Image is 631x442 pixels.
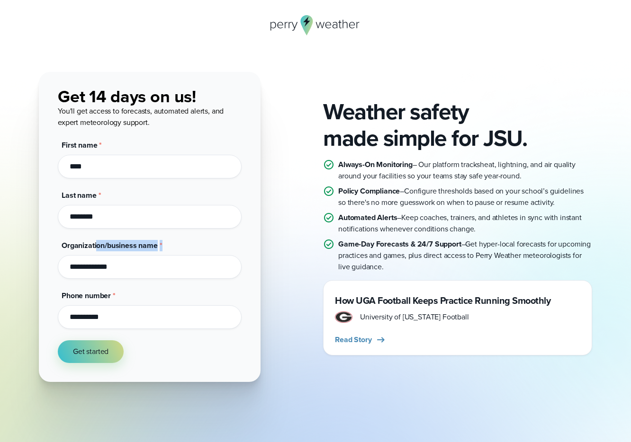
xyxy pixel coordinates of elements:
[323,280,592,355] a: How UGA Football Keeps Practice Running Smoothly University of [US_STATE] Football Read Story
[360,311,469,323] span: University of [US_STATE] Football
[335,334,371,345] span: Read Story
[338,159,592,182] p: – Our platform tracks
[338,212,592,235] p: –
[58,340,124,363] button: Get started
[58,106,224,128] span: You'll get access to forecasts, automated alerts, and expert meteorology support.
[338,239,461,249] b: Game-Day Forecasts & 24/7 Support
[62,140,97,150] span: First name
[58,84,196,109] span: Get 14 days on us!
[338,186,592,208] p: –
[338,159,576,181] span: heat, lightning, and air quality around your facilities so your teams stay safe year-round.
[338,186,400,196] strong: Policy Compliance
[338,239,591,272] span: Get hyper-local forecasts for upcoming practices and games, plus direct access to Perry Weather m...
[338,239,592,273] p: –
[338,212,397,223] strong: Automated Alerts
[338,212,582,234] span: Keep coaches, trainers, and athletes in sync with instant notifications whenever conditions change.
[62,190,97,201] span: Last name
[323,98,592,151] h2: Weather safety made simple for JSU.
[338,186,584,208] span: Configure thresholds based on your school’s guidelines so there's no more guesswork on when to pa...
[335,294,580,308] h3: How UGA Football Keeps Practice Running Smoothly
[73,346,108,357] span: Get started
[62,290,111,301] span: Phone number
[62,240,158,251] span: Organization/business name
[335,334,387,345] button: Read Story
[338,159,413,170] strong: Always-On Monitoring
